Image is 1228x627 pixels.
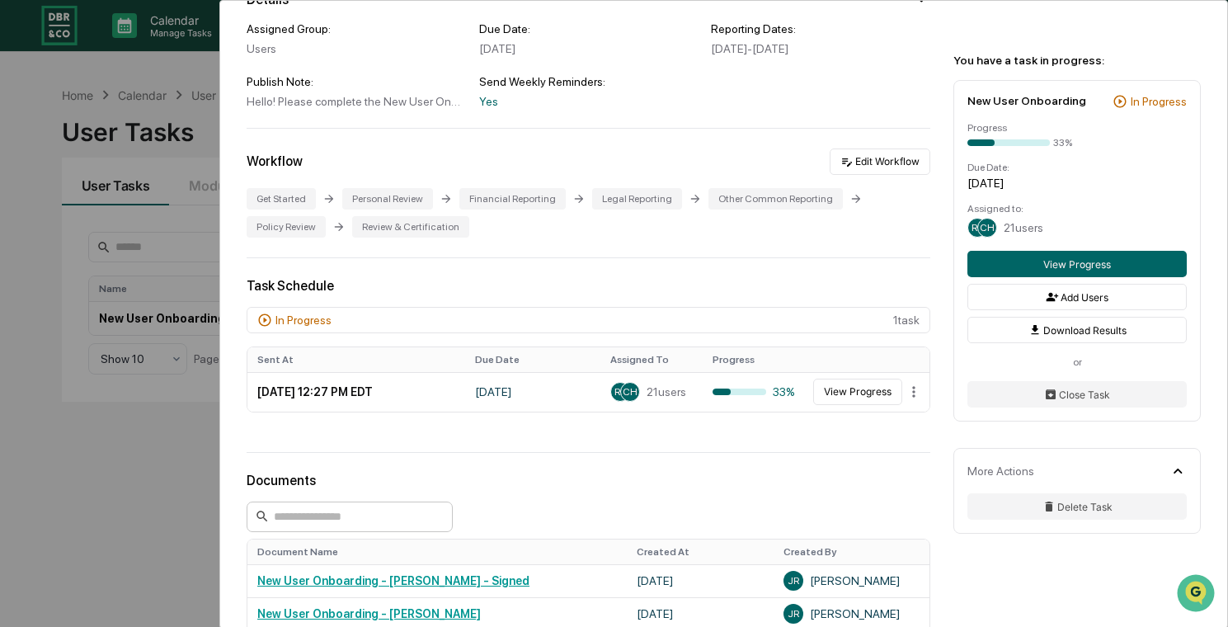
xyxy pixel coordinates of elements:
div: Policy Review [247,216,326,238]
img: Cece Ferraez [16,253,43,280]
div: 33% [713,385,795,398]
div: 🗄️ [120,339,133,352]
span: CH [623,386,638,398]
a: New User Onboarding - [PERSON_NAME] [257,607,481,620]
span: [PERSON_NAME] [51,224,134,238]
div: More Actions [967,464,1034,478]
span: [DATE] [146,224,180,238]
div: Documents [247,473,930,488]
a: Powered byPylon [116,408,200,422]
div: We're available if you need us! [74,143,227,156]
span: Data Lookup [33,369,104,385]
div: Publish Note: [247,75,466,88]
button: Add Users [967,284,1187,310]
span: • [137,269,143,282]
div: or [967,356,1187,368]
th: Progress [703,347,805,372]
span: Attestations [136,337,205,354]
span: 21 users [1004,221,1043,234]
iframe: Open customer support [1175,573,1220,617]
a: New User Onboarding - [PERSON_NAME] - Signed [257,574,529,587]
div: Other Common Reporting [708,188,843,210]
div: In Progress [275,313,332,327]
div: Progress [967,122,1187,134]
span: JR [788,608,799,620]
img: 1746055101610-c473b297-6a78-478c-a979-82029cc54cd1 [16,126,46,156]
div: 33% [1053,137,1072,148]
th: Document Name [247,540,627,564]
span: RG [972,222,984,233]
span: Preclearance [33,337,106,354]
div: Hello! Please complete the New User Onboarding task at your earliest convenience. [247,95,466,108]
span: [DATE] - [DATE] [711,42,788,55]
span: CH [980,222,995,233]
div: [DATE] [479,42,699,55]
div: Start new chat [74,126,271,143]
span: [DATE] [146,269,180,282]
a: 🖐️Preclearance [10,331,113,361]
div: 🔎 [16,370,30,384]
span: JR [788,575,799,587]
a: 🔎Data Lookup [10,362,111,392]
td: [DATE] [465,372,600,412]
div: Due Date: [967,162,1187,173]
span: RG [614,386,627,398]
div: New User Onboarding [967,94,1086,107]
p: How can we help? [16,35,300,61]
div: Legal Reporting [592,188,682,210]
img: Cece Ferraez [16,209,43,235]
td: [DATE] [627,564,774,597]
div: [PERSON_NAME] [783,571,920,591]
button: See all [256,180,300,200]
span: 21 users [647,385,686,398]
button: Start new chat [280,131,300,151]
button: Edit Workflow [830,148,930,175]
button: Download Results [967,317,1187,343]
td: [DATE] 12:27 PM EDT [247,372,465,412]
div: Assigned to: [967,203,1187,214]
button: Close Task [967,381,1187,408]
div: You have a task in progress: [953,54,1201,67]
img: 8933085812038_c878075ebb4cc5468115_72.jpg [35,126,64,156]
div: Review & Certification [352,216,469,238]
div: Users [247,42,466,55]
div: In Progress [1131,95,1187,108]
th: Sent At [247,347,465,372]
div: [PERSON_NAME] [783,604,920,624]
div: Past conversations [16,183,111,196]
button: Delete Task [967,493,1187,520]
div: Yes [479,95,699,108]
div: Due Date: [479,22,699,35]
div: Task Schedule [247,278,930,294]
span: • [137,224,143,238]
span: Pylon [164,409,200,422]
div: Get Started [247,188,316,210]
div: Send Weekly Reminders: [479,75,699,88]
div: Financial Reporting [459,188,566,210]
button: View Progress [813,379,902,405]
a: 🗄️Attestations [113,331,211,361]
div: 1 task [247,307,930,333]
div: 🖐️ [16,339,30,352]
button: View Progress [967,251,1187,277]
div: [DATE] [967,177,1187,190]
th: Created At [627,540,774,564]
th: Due Date [465,347,600,372]
div: Assigned Group: [247,22,466,35]
div: Workflow [247,153,303,169]
div: Reporting Dates: [711,22,930,35]
th: Assigned To [600,347,703,372]
div: Personal Review [342,188,433,210]
th: Created By [774,540,929,564]
span: [PERSON_NAME] [51,269,134,282]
